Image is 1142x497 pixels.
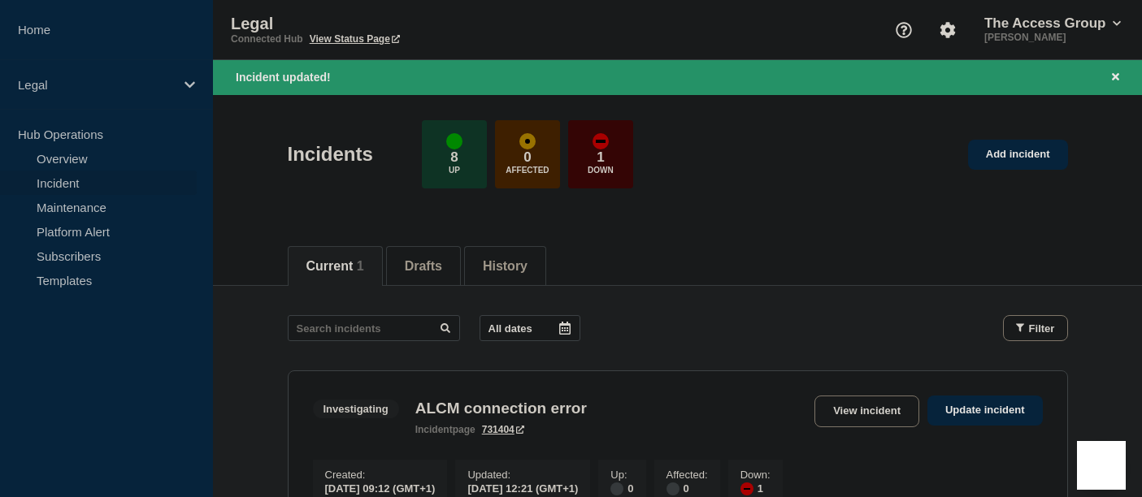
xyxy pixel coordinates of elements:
button: Current 1 [306,259,364,274]
p: 0 [523,149,531,166]
div: 1 [740,481,771,495]
p: Down [588,166,614,175]
span: 1 [357,259,364,273]
button: Close banner [1105,68,1126,87]
p: [PERSON_NAME] [981,32,1124,43]
div: affected [519,133,536,149]
a: 731404 [482,424,524,435]
button: Drafts [405,259,442,274]
div: disabled [610,482,623,495]
span: Incident updated! [236,71,331,84]
a: Update incident [927,395,1043,426]
p: page [415,424,475,435]
a: Add incident [968,140,1068,170]
p: 1 [597,149,604,166]
button: History [483,259,528,274]
div: down [740,482,753,495]
div: down [593,133,609,149]
span: incident [415,424,453,435]
p: Affected [506,166,549,175]
a: View Status Page [310,33,400,45]
div: [DATE] 12:21 (GMT+1) [467,481,578,495]
button: Support [887,13,921,47]
span: Filter [1029,322,1055,335]
p: Up : [610,469,633,481]
p: Connected Hub [231,33,303,45]
p: Legal [18,78,174,92]
p: All dates [488,322,532,335]
a: View incident [814,395,919,427]
p: Up [449,166,460,175]
button: Account settings [931,13,965,47]
p: 8 [450,149,458,166]
div: up [446,133,462,149]
p: Legal [231,15,556,33]
p: Affected : [667,469,708,481]
p: Updated : [467,469,578,481]
h1: Incidents [288,143,373,166]
input: Search incidents [288,315,460,341]
div: 0 [610,481,633,495]
p: Down : [740,469,771,481]
div: 0 [667,481,708,495]
iframe: Help Scout Beacon - Open [1077,441,1126,490]
div: disabled [667,482,680,495]
p: Created : [325,469,436,481]
button: Filter [1003,315,1068,341]
span: Investigating [313,400,399,418]
button: All dates [480,315,580,341]
h3: ALCM connection error [415,400,587,417]
button: The Access Group [981,15,1124,32]
div: [DATE] 09:12 (GMT+1) [325,481,436,495]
